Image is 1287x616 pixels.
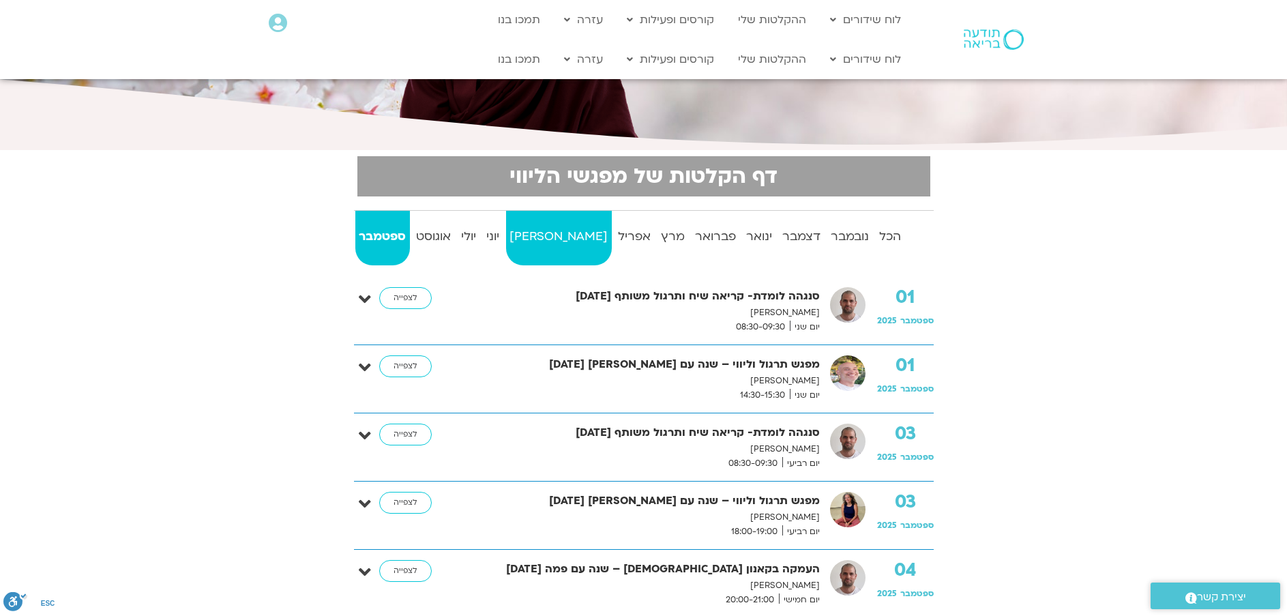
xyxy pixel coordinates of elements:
span: יצירת קשר [1197,588,1246,606]
p: [PERSON_NAME] [462,306,820,320]
strong: מפגש תרגול וליווי – שנה עם [PERSON_NAME] [DATE] [462,355,820,374]
span: ספטמבר [900,315,934,326]
img: תודעה בריאה [964,29,1024,50]
span: 2025 [877,452,897,463]
a: [PERSON_NAME] [506,211,612,265]
strong: [PERSON_NAME] [506,226,612,247]
strong: יוני [483,226,503,247]
a: קורסים ופעילות [620,7,721,33]
span: ספטמבר [900,383,934,394]
strong: אוגוסט [413,226,455,247]
a: עזרה [557,46,610,72]
a: לוח שידורים [823,7,908,33]
span: יום שני [790,320,820,334]
span: יום שני [790,388,820,402]
strong: אפריל [615,226,655,247]
span: יום חמישי [779,593,820,607]
a: עזרה [557,7,610,33]
span: 20:00-21:00 [721,593,779,607]
span: 2025 [877,315,897,326]
strong: סנגהה לומדת- קריאה שיח ותרגול משותף [DATE] [462,287,820,306]
a: ינואר [743,211,776,265]
span: 2025 [877,520,897,531]
strong: העמקה בקאנון [DEMOGRAPHIC_DATA] – שנה עם פמה [DATE] [462,560,820,578]
span: ספטמבר [900,452,934,463]
a: הכל [876,211,905,265]
a: תמכו בנו [491,46,547,72]
a: אפריל [615,211,655,265]
a: נובמבר [827,211,873,265]
strong: 03 [877,424,934,444]
a: אוגוסט [413,211,455,265]
strong: 03 [877,492,934,512]
a: יולי [458,211,480,265]
a: לצפייה [379,355,432,377]
a: ספטמבר [355,211,410,265]
strong: 04 [877,560,934,581]
a: מרץ [657,211,689,265]
a: ההקלטות שלי [731,46,813,72]
p: [PERSON_NAME] [462,578,820,593]
strong: דצמבר [779,226,825,247]
span: ספטמבר [900,588,934,599]
a: יצירת קשר [1151,583,1280,609]
p: [PERSON_NAME] [462,374,820,388]
strong: הכל [876,226,905,247]
a: לוח שידורים [823,46,908,72]
span: יום רביעי [782,525,820,539]
span: 14:30-15:30 [735,388,790,402]
span: יום רביעי [782,456,820,471]
span: 18:00-19:00 [726,525,782,539]
h2: דף הקלטות של מפגשי הליווי [366,164,922,188]
p: [PERSON_NAME] [462,510,820,525]
strong: פברואר [692,226,740,247]
a: לצפייה [379,424,432,445]
a: לצפייה [379,560,432,582]
strong: 01 [877,355,934,376]
strong: 01 [877,287,934,308]
strong: ינואר [743,226,776,247]
a: קורסים ופעילות [620,46,721,72]
span: ספטמבר [900,520,934,531]
a: יוני [483,211,503,265]
strong: נובמבר [827,226,873,247]
a: פברואר [692,211,740,265]
strong: יולי [458,226,480,247]
strong: מרץ [657,226,689,247]
a: דצמבר [779,211,825,265]
strong: מפגש תרגול וליווי – שנה עם [PERSON_NAME] [DATE] [462,492,820,510]
a: לצפייה [379,287,432,309]
span: 08:30-09:30 [731,320,790,334]
p: [PERSON_NAME] [462,442,820,456]
span: 2025 [877,588,897,599]
strong: ספטמבר [355,226,410,247]
span: 08:30-09:30 [724,456,782,471]
span: 2025 [877,383,897,394]
a: לצפייה [379,492,432,514]
strong: סנגהה לומדת- קריאה שיח ותרגול משותף [DATE] [462,424,820,442]
a: ההקלטות שלי [731,7,813,33]
a: תמכו בנו [491,7,547,33]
